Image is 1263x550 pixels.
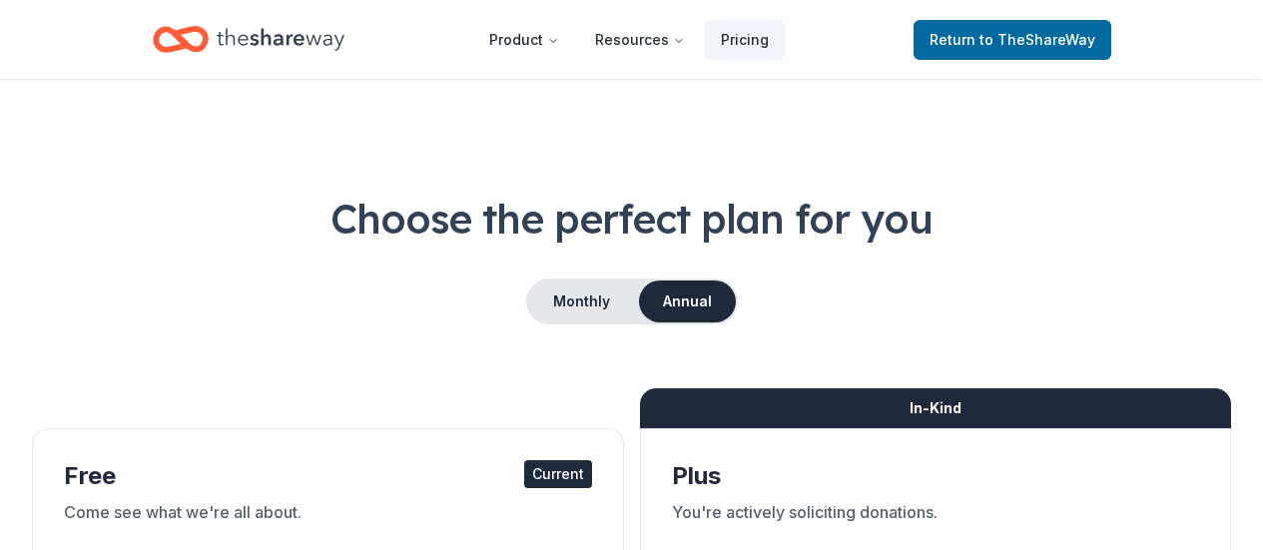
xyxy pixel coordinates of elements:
[579,20,701,60] button: Resources
[153,16,344,63] a: Home
[640,388,1232,428] div: In-Kind
[473,16,785,63] nav: Main
[32,191,1231,247] h1: Choose the perfect plan for you
[979,31,1095,48] span: to TheShareWay
[64,460,592,492] div: Free
[930,28,1095,52] span: Return
[524,460,592,488] div: Current
[473,20,575,60] button: Product
[672,460,1200,492] div: Plus
[914,20,1111,60] a: Returnto TheShareWay
[705,20,785,60] a: Pricing
[639,280,736,322] button: Annual
[528,280,635,322] button: Monthly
